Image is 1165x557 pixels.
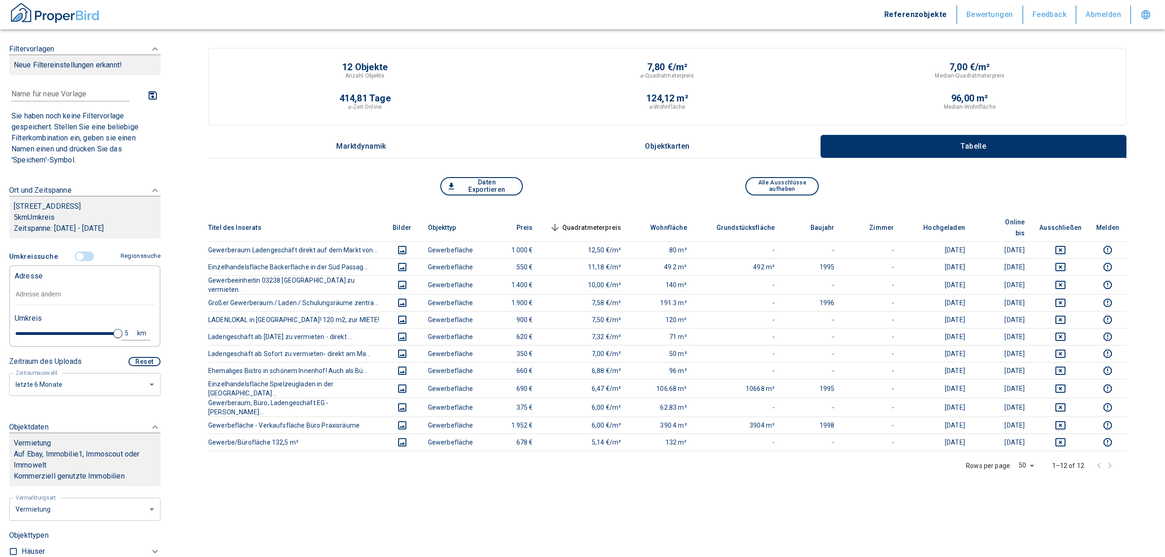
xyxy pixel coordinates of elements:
td: Gewerbefläche [421,362,481,379]
button: deselect this listing [1039,383,1082,394]
span: Zimmer [854,222,894,233]
p: 5 km Umkreis [14,212,156,223]
td: [DATE] [972,362,1032,379]
td: 3904 m² [694,417,782,434]
td: [DATE] [901,379,972,398]
td: [DATE] [901,311,972,328]
td: [DATE] [901,417,972,434]
button: deselect this listing [1039,297,1082,308]
button: deselect this listing [1039,402,1082,413]
button: deselect this listing [1039,365,1082,376]
button: Alle Ausschlüsse aufheben [745,177,819,195]
button: report this listing [1096,279,1119,290]
button: Daten Exportieren [440,177,523,195]
p: ⌀-Quadratmeterpreis [640,72,694,80]
p: Median-Quadratmeterpreis [935,72,1004,80]
td: 6,00 €/m² [540,417,629,434]
td: 49.2 m² [628,258,694,275]
button: Bewertungen [957,6,1023,24]
p: Adresse [15,271,43,282]
td: - [842,328,901,345]
td: 1.400 € [481,275,540,294]
td: 1998 [782,417,842,434]
td: 7,58 €/m² [540,294,629,311]
button: report this listing [1096,331,1119,342]
td: - [694,434,782,451]
td: [DATE] [972,417,1032,434]
p: ⌀-Zeit Online [348,103,381,111]
td: 492 m² [694,258,782,275]
p: Rows per page: [966,461,1011,470]
div: 50 [1015,459,1037,472]
td: 80 m² [628,241,694,258]
button: images [391,279,413,290]
button: Regionssuche [117,248,161,264]
div: ObjektdatenVermietungAuf Ebay, Immobilie1, Immoscout oder ImmoweltKommerziell genutzte Immobilien [9,412,161,496]
p: Vermietung [14,438,51,449]
td: Gewerbefläche [421,328,481,345]
span: Grundstücksfläche [702,222,775,233]
td: 1.952 € [481,417,540,434]
td: - [782,434,842,451]
td: 10668 m² [694,379,782,398]
th: Bilder [384,214,421,242]
input: Adresse ändern [15,284,155,305]
td: - [694,362,782,379]
td: - [842,379,901,398]
th: Ladengeschäft ab Sofort zu vermieten- direkt am Ma... [208,345,384,362]
button: images [391,245,413,256]
span: Baujahr [796,222,834,233]
button: report this listing [1096,297,1119,308]
td: 1995 [782,379,842,398]
th: Ladengeschäft ab [DATE] zu vermieten - direkt ... [208,328,384,345]
th: Gewerberaum, Büro, Ladengeschäft EG - [PERSON_NAME]... [208,398,384,417]
p: Objekttypen [9,530,161,541]
td: - [694,398,782,417]
td: [DATE] [972,398,1032,417]
td: - [842,294,901,311]
td: - [842,241,901,258]
td: - [842,434,901,451]
td: 12,50 €/m² [540,241,629,258]
td: Gewerbefläche [421,417,481,434]
button: images [391,383,413,394]
td: [DATE] [972,294,1032,311]
td: - [694,328,782,345]
p: 414,81 Tage [339,94,391,103]
td: 5,14 €/m² [540,434,629,451]
td: 6,88 €/m² [540,362,629,379]
button: deselect this listing [1039,331,1082,342]
td: 900 € [481,311,540,328]
td: 620 € [481,328,540,345]
td: 50 m² [628,345,694,362]
button: images [391,437,413,448]
p: Objektkarten [644,142,690,150]
button: report this listing [1096,314,1119,325]
p: 124,12 m² [646,94,688,103]
td: 191.3 m² [628,294,694,311]
td: [DATE] [901,258,972,275]
button: report this listing [1096,437,1119,448]
p: Zeitspanne: [DATE] - [DATE] [14,223,156,234]
td: Gewerbefläche [421,379,481,398]
th: Einzelhandelsfläche Bäckerfläche in der Süd Passag... [208,258,384,275]
td: Gewerbefläche [421,345,481,362]
p: Objektdaten [9,422,49,433]
td: 7,00 €/m² [540,345,629,362]
button: images [391,402,413,413]
td: - [842,417,901,434]
td: 1.900 € [481,294,540,311]
button: images [391,365,413,376]
th: Gewerbefläche - Verkaufsfläche Büro Praxisräume [208,417,384,434]
th: Ausschließen [1032,214,1089,242]
p: 12 Objekte [342,62,388,72]
td: - [694,311,782,328]
td: - [842,345,901,362]
p: Auf Ebay, Immobilie1, Immoscout oder Immowelt [14,449,156,471]
th: Gewerberaum Ladengeschäft direkt auf dem Markt von... [208,241,384,258]
td: 132 m² [628,434,694,451]
p: Zeitraum des Uploads [9,356,82,367]
div: wrapped label tabs example [208,135,1126,158]
td: - [694,241,782,258]
th: LADENLOKAL in [GEOGRAPHIC_DATA]! 120 m2, zur MIETE! [208,311,384,328]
